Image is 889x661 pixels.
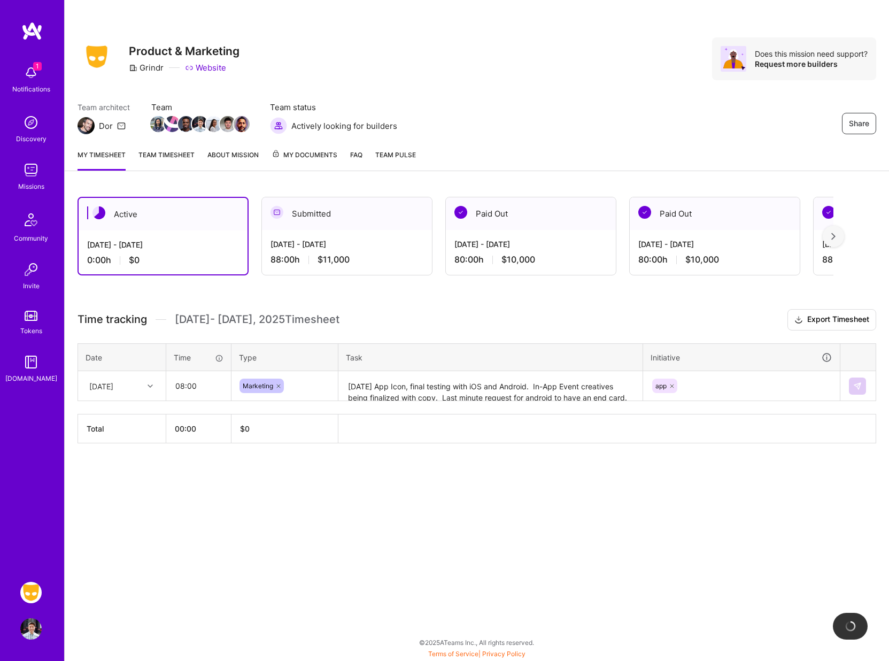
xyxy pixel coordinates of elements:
[64,629,889,656] div: © 2025 ATeams Inc., All rights reserved.
[842,113,876,134] button: Share
[270,117,287,134] img: Actively looking for builders
[179,115,193,133] a: Team Member Avatar
[20,582,42,603] img: Grindr: Product & Marketing
[21,21,43,41] img: logo
[240,424,250,433] span: $ 0
[20,618,42,640] img: User Avatar
[16,133,47,144] div: Discovery
[5,373,57,384] div: [DOMAIN_NAME]
[291,120,397,132] span: Actively looking for builders
[18,207,44,233] img: Community
[78,117,95,134] img: Team Architect
[206,116,222,132] img: Team Member Avatar
[12,83,50,95] div: Notifications
[482,650,525,658] a: Privacy Policy
[151,115,165,133] a: Team Member Avatar
[99,120,113,132] div: Dor
[272,149,337,171] a: My Documents
[375,149,416,171] a: Team Pulse
[18,181,44,192] div: Missions
[721,46,746,72] img: Avatar
[501,254,535,265] span: $10,000
[33,62,42,71] span: 1
[638,254,791,265] div: 80:00 h
[339,372,641,401] textarea: [DATE] App Icon, final testing with iOS and Android. In-App Event creatives being finalized with ...
[92,206,105,219] img: Active
[148,383,153,389] i: icon Chevron
[454,239,607,250] div: [DATE] - [DATE]
[350,149,362,171] a: FAQ
[221,115,235,133] a: Team Member Avatar
[78,149,126,171] a: My timesheet
[18,582,44,603] a: Grindr: Product & Marketing
[166,414,231,443] th: 00:00
[79,198,248,230] div: Active
[87,255,239,266] div: 0:00 h
[78,414,166,443] th: Total
[428,650,525,658] span: |
[185,62,226,73] a: Website
[428,650,478,658] a: Terms of Service
[20,351,42,373] img: guide book
[23,280,40,291] div: Invite
[272,149,337,161] span: My Documents
[234,116,250,132] img: Team Member Avatar
[20,159,42,181] img: teamwork
[117,121,126,130] i: icon Mail
[178,116,194,132] img: Team Member Avatar
[164,116,180,132] img: Team Member Avatar
[165,115,179,133] a: Team Member Avatar
[78,102,130,113] span: Team architect
[78,343,166,371] th: Date
[638,206,651,219] img: Paid Out
[20,62,42,83] img: bell
[338,343,643,371] th: Task
[853,382,862,390] img: Submit
[18,618,44,640] a: User Avatar
[655,382,667,390] span: app
[192,116,208,132] img: Team Member Avatar
[129,64,137,72] i: icon CompanyGray
[151,102,249,113] span: Team
[318,254,350,265] span: $11,000
[454,254,607,265] div: 80:00 h
[78,42,116,71] img: Company Logo
[207,149,259,171] a: About Mission
[638,239,791,250] div: [DATE] - [DATE]
[20,112,42,133] img: discovery
[270,206,283,219] img: Submitted
[129,44,239,58] h3: Product & Marketing
[20,325,42,336] div: Tokens
[174,352,223,363] div: Time
[129,255,140,266] span: $0
[235,115,249,133] a: Team Member Avatar
[25,311,37,321] img: tokens
[822,206,835,219] img: Paid Out
[794,314,803,326] i: icon Download
[262,197,432,230] div: Submitted
[220,116,236,132] img: Team Member Avatar
[755,59,868,69] div: Request more builders
[270,254,423,265] div: 88:00 h
[14,233,48,244] div: Community
[787,309,876,330] button: Export Timesheet
[167,372,230,400] input: HH:MM
[849,378,867,395] div: null
[446,197,616,230] div: Paid Out
[849,118,869,129] span: Share
[175,313,339,326] span: [DATE] - [DATE] , 2025 Timesheet
[755,49,868,59] div: Does this mission need support?
[630,197,800,230] div: Paid Out
[651,351,832,364] div: Initiative
[454,206,467,219] img: Paid Out
[843,619,858,634] img: loading
[87,239,239,250] div: [DATE] - [DATE]
[207,115,221,133] a: Team Member Avatar
[129,62,164,73] div: Grindr
[138,149,195,171] a: Team timesheet
[20,259,42,280] img: Invite
[270,239,423,250] div: [DATE] - [DATE]
[375,151,416,159] span: Team Pulse
[270,102,397,113] span: Team status
[243,382,273,390] span: Marketing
